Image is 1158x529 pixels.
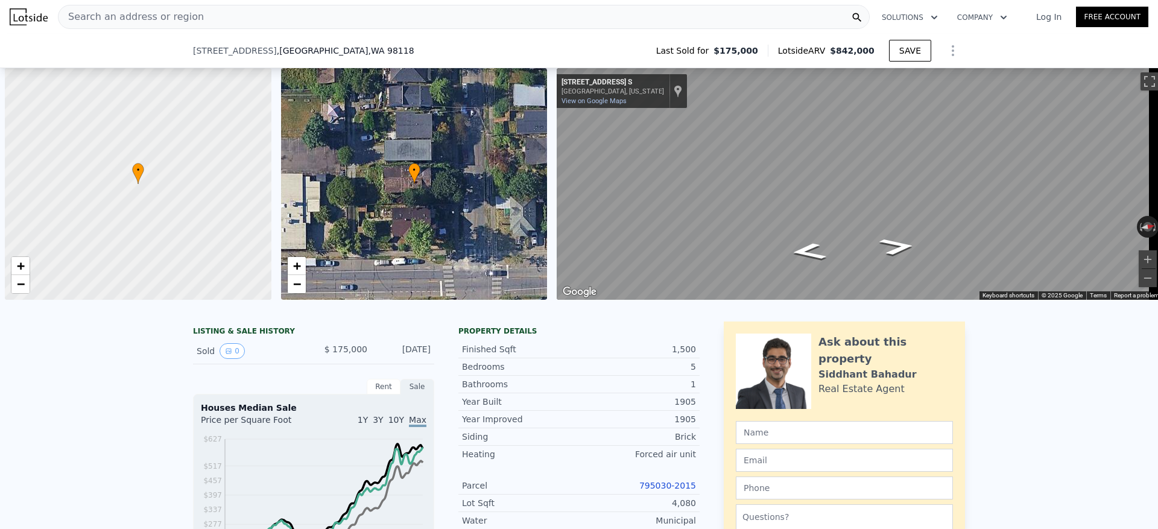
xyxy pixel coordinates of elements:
[373,415,383,425] span: 3Y
[59,10,204,24] span: Search an address or region
[462,378,579,390] div: Bathrooms
[277,45,414,57] span: , [GEOGRAPHIC_DATA]
[560,284,600,300] img: Google
[579,413,696,425] div: 1905
[818,334,953,367] div: Ask about this property
[941,39,965,63] button: Show Options
[889,40,931,62] button: SAVE
[11,275,30,293] a: Zoom out
[778,45,830,57] span: Lotside ARV
[462,480,579,492] div: Parcel
[377,343,431,359] div: [DATE]
[458,326,700,336] div: Property details
[579,448,696,460] div: Forced air unit
[872,7,948,28] button: Solutions
[579,343,696,355] div: 1,500
[293,276,300,291] span: −
[982,291,1034,300] button: Keyboard shortcuts
[579,361,696,373] div: 5
[220,343,245,359] button: View historical data
[579,497,696,509] div: 4,080
[293,258,300,273] span: +
[203,477,222,485] tspan: $457
[1137,216,1144,238] button: Rotate counterclockwise
[462,361,579,373] div: Bedrooms
[368,46,414,55] span: , WA 98118
[830,46,875,55] span: $842,000
[462,515,579,527] div: Water
[736,421,953,444] input: Name
[560,284,600,300] a: Open this area in Google Maps (opens a new window)
[818,382,905,396] div: Real Estate Agent
[201,414,314,433] div: Price per Square Foot
[948,7,1017,28] button: Company
[562,97,627,105] a: View on Google Maps
[562,78,664,87] div: [STREET_ADDRESS] S
[864,233,931,259] path: Go North, 38th Ave. S
[288,275,306,293] a: Zoom out
[203,435,222,443] tspan: $627
[367,379,400,394] div: Rent
[132,165,144,176] span: •
[203,505,222,514] tspan: $337
[1139,250,1157,268] button: Zoom in
[197,343,304,359] div: Sold
[11,257,30,275] a: Zoom in
[408,165,420,176] span: •
[203,462,222,470] tspan: $517
[324,344,367,354] span: $ 175,000
[579,396,696,408] div: 1905
[1042,292,1083,299] span: © 2025 Google
[17,276,25,291] span: −
[462,343,579,355] div: Finished Sqft
[400,379,434,394] div: Sale
[562,87,664,95] div: [GEOGRAPHIC_DATA], [US_STATE]
[408,163,420,184] div: •
[409,415,426,427] span: Max
[462,448,579,460] div: Heating
[775,239,841,265] path: Go South, 38th Ave. S
[201,402,426,414] div: Houses Median Sale
[462,396,579,408] div: Year Built
[203,491,222,499] tspan: $397
[17,258,25,273] span: +
[713,45,758,57] span: $175,000
[818,367,917,382] div: Siddhant Bahadur
[639,481,696,490] a: 795030-2015
[462,497,579,509] div: Lot Sqft
[579,378,696,390] div: 1
[579,515,696,527] div: Municipal
[358,415,368,425] span: 1Y
[10,8,48,25] img: Lotside
[388,415,404,425] span: 10Y
[736,449,953,472] input: Email
[736,477,953,499] input: Phone
[579,431,696,443] div: Brick
[656,45,714,57] span: Last Sold for
[462,431,579,443] div: Siding
[1022,11,1076,23] a: Log In
[288,257,306,275] a: Zoom in
[193,45,277,57] span: [STREET_ADDRESS]
[1139,269,1157,287] button: Zoom out
[203,520,222,528] tspan: $277
[132,163,144,184] div: •
[1090,292,1107,299] a: Terms (opens in new tab)
[462,413,579,425] div: Year Improved
[1076,7,1148,27] a: Free Account
[193,326,434,338] div: LISTING & SALE HISTORY
[674,84,682,98] a: Show location on map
